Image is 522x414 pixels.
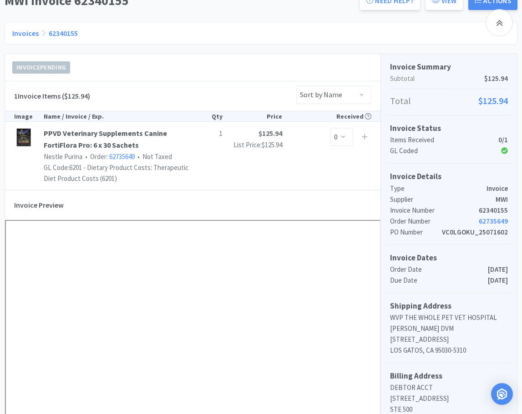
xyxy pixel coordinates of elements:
img: d86b0f37373b490e83cd6bce7d13b029_382549.png [14,128,33,147]
span: • [84,152,89,161]
p: WVP THE WHOLE PET VET HOSPITAL [PERSON_NAME] DVM [390,312,508,334]
a: PPVD Veterinary Supplements Canine FortiFlora Pro: 6 x 30 Sachets [44,128,193,151]
p: VC0LGOKU_25071602 [442,227,508,238]
span: Nestle Purina [44,152,82,161]
span: • [136,152,141,161]
div: Image [14,111,44,121]
p: Order Number [390,216,479,227]
p: [DATE] [488,275,508,286]
p: [STREET_ADDRESS] [390,334,508,345]
h5: Billing Address [390,370,508,382]
p: Due Date [390,275,488,286]
p: PO Number [390,227,442,238]
strong: $125.94 [258,129,282,138]
h5: Invoice Summary [390,61,508,73]
h5: Invoice Details [390,170,508,183]
span: $125.94 [484,73,508,84]
p: Supplier [390,194,496,205]
p: Invoice Number [390,205,479,216]
div: GL Code: 6201 - Dietary Product Costs: Therapeutic Diet Product Costs (6201) [44,162,193,184]
p: List Price: [223,140,282,150]
a: 62735649 [109,152,135,161]
div: Name / Invoice / Exp. [44,111,193,121]
p: [DATE] [488,264,508,275]
p: 1 [193,128,222,140]
span: Received [336,112,371,120]
span: Invoice Pending [13,62,70,73]
h5: Invoice Dates [390,252,508,264]
p: [STREET_ADDRESS] [390,393,508,404]
p: Total [390,94,508,108]
p: Type [390,183,487,194]
a: 62340155 [49,29,78,38]
p: Order Date [390,264,488,275]
h5: Invoice Status [390,122,508,135]
h5: Shipping Address [390,300,508,312]
h5: Invoice Preview [14,195,64,216]
a: 62735649 [479,217,508,225]
span: Order: [82,152,135,161]
p: GL Coded [390,145,501,156]
div: Open Intercom Messenger [491,383,513,405]
span: $125.94 [478,94,508,108]
p: MWI [496,194,508,205]
span: Not Taxed [135,152,172,161]
p: 0/1 [498,135,508,145]
p: Items Received [390,135,498,145]
a: Invoices [12,29,39,38]
div: Price [223,111,282,121]
span: $125.94 [262,140,282,149]
div: Qty [193,111,222,121]
h5: 1 Invoice Items ($125.94) [14,90,90,102]
p: Invoice [487,183,508,194]
p: Subtotal [390,73,508,84]
p: DEBTOR ACCT [390,382,508,393]
p: 62340155 [479,205,508,216]
p: LOS GATOS, CA 95030-5310 [390,345,508,356]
